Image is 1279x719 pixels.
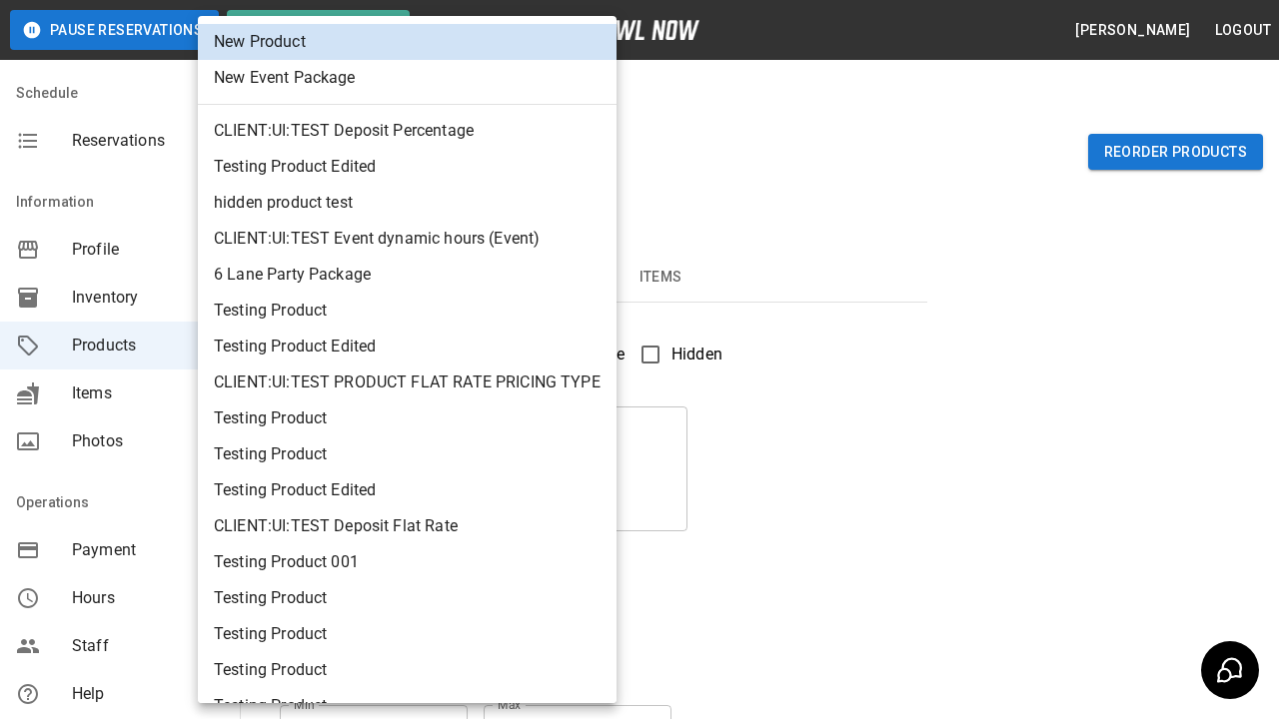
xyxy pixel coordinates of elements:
li: CLIENT:UI:TEST PRODUCT FLAT RATE PRICING TYPE [198,364,617,400]
li: New Event Package [198,60,617,96]
li: CLIENT:UI:TEST Deposit Percentage [198,113,617,149]
li: CLIENT:UI:TEST Deposit Flat Rate [198,508,617,544]
li: Testing Product [198,616,617,652]
li: Testing Product [198,436,617,472]
li: Testing Product [198,580,617,616]
li: Testing Product [198,652,617,688]
li: Testing Product Edited [198,472,617,508]
li: CLIENT:UI:TEST Event dynamic hours (Event) [198,221,617,257]
li: Testing Product Edited [198,149,617,185]
li: New Product [198,24,617,60]
li: hidden product test [198,185,617,221]
li: Testing Product 001 [198,544,617,580]
li: Testing Product [198,293,617,329]
li: Testing Product Edited [198,329,617,364]
li: Testing Product [198,400,617,436]
li: 6 Lane Party Package [198,257,617,293]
